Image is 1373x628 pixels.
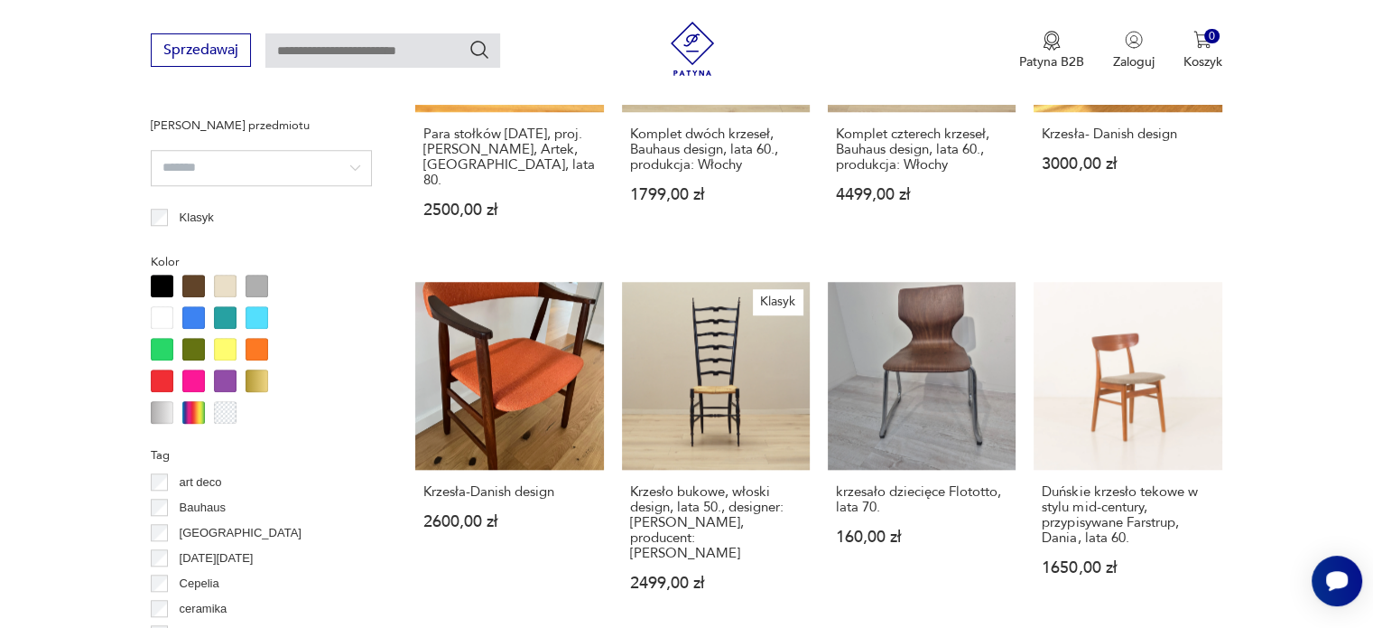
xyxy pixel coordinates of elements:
iframe: Smartsupp widget button [1312,556,1362,606]
p: Koszyk [1183,53,1222,70]
p: 1799,00 zł [630,187,802,202]
h3: Komplet dwóch krzeseł, Bauhaus design, lata 60., produkcja: Włochy [630,127,802,173]
button: Patyna B2B [1019,31,1084,70]
a: Krzesła-Danish designKrzesła-Danish design2600,00 zł [415,282,603,626]
button: 0Koszyk [1183,31,1222,70]
p: [PERSON_NAME] przedmiotu [151,116,372,136]
h3: Krzesło bukowe, włoski design, lata 50., designer: [PERSON_NAME], producent: [PERSON_NAME] [630,484,802,561]
img: Patyna - sklep z meblami i dekoracjami vintage [665,22,719,76]
p: Kolor [151,252,372,272]
p: Zaloguj [1113,53,1155,70]
img: Ikona medalu [1043,31,1061,51]
p: 1650,00 zł [1042,560,1213,576]
img: Ikona koszyka [1193,31,1211,49]
h3: Komplet czterech krzeseł, Bauhaus design, lata 60., produkcja: Włochy [836,127,1007,173]
p: 160,00 zł [836,530,1007,545]
img: Ikonka użytkownika [1125,31,1143,49]
button: Sprzedawaj [151,33,251,67]
a: Duńskie krzesło tekowe w stylu mid-century, przypisywane Farstrup, Dania, lata 60.Duńskie krzesło... [1034,282,1221,626]
h3: Krzesła-Danish design [423,484,595,500]
p: [DATE][DATE] [180,548,254,568]
p: 2600,00 zł [423,514,595,530]
p: Patyna B2B [1019,53,1084,70]
p: [GEOGRAPHIC_DATA] [180,523,302,543]
a: krzesało dziecięce Flototto, lata 70.krzesało dziecięce Flototto, lata 70.160,00 zł [828,282,1016,626]
button: Szukaj [468,39,490,61]
a: KlasykKrzesło bukowe, włoski design, lata 50., designer: Gio Ponti, producent: ChiavariKrzesło bu... [622,282,810,626]
div: 0 [1204,29,1220,44]
p: 4499,00 zł [836,187,1007,202]
p: art deco [180,473,222,492]
p: 2500,00 zł [423,202,595,218]
h3: Krzesła- Danish design [1042,127,1213,142]
p: Tag [151,445,372,465]
button: Zaloguj [1113,31,1155,70]
p: Cepelia [180,574,219,594]
p: 2499,00 zł [630,576,802,591]
p: ceramika [180,599,227,619]
h3: krzesało dziecięce Flototto, lata 70. [836,484,1007,515]
p: 3000,00 zł [1042,156,1213,172]
a: Sprzedawaj [151,45,251,58]
h3: Para stołków [DATE], proj. [PERSON_NAME], Artek, [GEOGRAPHIC_DATA], lata 80. [423,127,595,188]
p: Klasyk [180,208,214,228]
p: Bauhaus [180,498,226,518]
h3: Duńskie krzesło tekowe w stylu mid-century, przypisywane Farstrup, Dania, lata 60. [1042,484,1213,546]
a: Ikona medaluPatyna B2B [1019,31,1084,70]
